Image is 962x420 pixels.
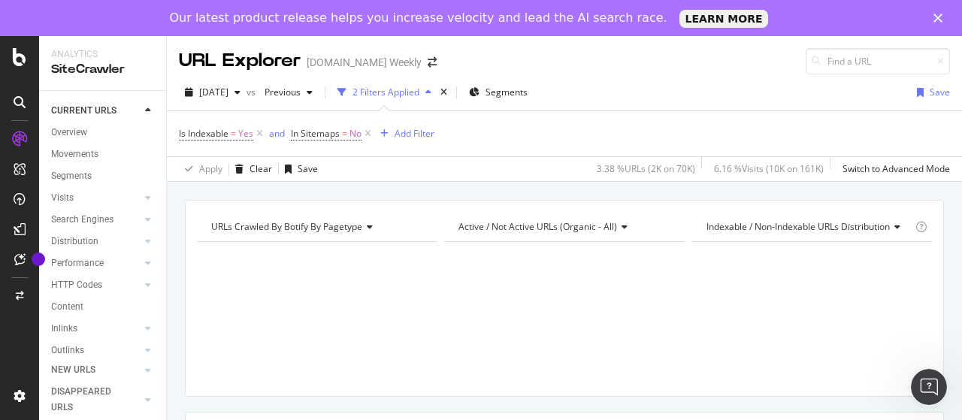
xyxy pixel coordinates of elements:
[714,162,824,175] div: 6.16 % Visits ( 10K on 161K )
[51,212,141,228] a: Search Engines
[51,277,102,293] div: HTTP Codes
[51,103,141,119] a: CURRENT URLS
[199,86,228,98] span: 2025 Aug. 10th
[51,125,156,141] a: Overview
[269,126,285,141] button: and
[51,321,141,337] a: Inlinks
[211,220,362,233] span: URLs Crawled By Botify By pagetype
[51,234,141,249] a: Distribution
[458,220,617,233] span: Active / Not Active URLs (organic - all)
[238,123,253,144] span: Yes
[247,86,259,98] span: vs
[331,80,437,104] button: 2 Filters Applied
[51,168,156,184] a: Segments
[51,234,98,249] div: Distribution
[51,255,104,271] div: Performance
[349,123,362,144] span: No
[51,277,141,293] a: HTTP Codes
[455,215,670,239] h4: Active / Not Active URLs
[51,299,156,315] a: Content
[229,157,272,181] button: Clear
[486,86,528,98] span: Segments
[179,48,301,74] div: URL Explorer
[291,127,340,140] span: In Sitemaps
[933,14,948,23] div: Close
[911,80,950,104] button: Save
[51,384,141,415] a: DISAPPEARED URLS
[836,157,950,181] button: Switch to Advanced Mode
[51,103,116,119] div: CURRENT URLS
[51,190,141,206] a: Visits
[806,48,950,74] input: Find a URL
[843,162,950,175] div: Switch to Advanced Mode
[259,86,301,98] span: Previous
[51,255,141,271] a: Performance
[51,384,127,415] div: DISAPPEARED URLS
[279,157,318,181] button: Save
[32,252,45,266] div: Tooltip anchor
[179,80,247,104] button: [DATE]
[208,215,423,239] h4: URLs Crawled By Botify By pagetype
[51,125,87,141] div: Overview
[51,61,154,78] div: SiteCrawler
[51,343,84,358] div: Outlinks
[679,10,769,28] a: LEARN MORE
[51,212,113,228] div: Search Engines
[51,190,74,206] div: Visits
[179,127,228,140] span: Is Indexable
[51,168,92,184] div: Segments
[199,162,222,175] div: Apply
[51,48,154,61] div: Analytics
[51,147,156,162] a: Movements
[51,362,141,378] a: NEW URLS
[395,127,434,140] div: Add Filter
[259,80,319,104] button: Previous
[51,343,141,358] a: Outlinks
[298,162,318,175] div: Save
[703,215,912,239] h4: Indexable / Non-Indexable URLs Distribution
[269,127,285,140] div: and
[307,55,422,70] div: [DOMAIN_NAME] Weekly
[51,362,95,378] div: NEW URLS
[597,162,695,175] div: 3.38 % URLs ( 2K on 70K )
[463,80,534,104] button: Segments
[170,11,667,26] div: Our latest product release helps you increase velocity and lead the AI search race.
[352,86,419,98] div: 2 Filters Applied
[437,85,450,100] div: times
[51,147,98,162] div: Movements
[374,125,434,143] button: Add Filter
[342,127,347,140] span: =
[250,162,272,175] div: Clear
[179,157,222,181] button: Apply
[911,369,947,405] iframe: Intercom live chat
[231,127,236,140] span: =
[51,321,77,337] div: Inlinks
[706,220,890,233] span: Indexable / Non-Indexable URLs distribution
[930,86,950,98] div: Save
[428,57,437,68] div: arrow-right-arrow-left
[51,299,83,315] div: Content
